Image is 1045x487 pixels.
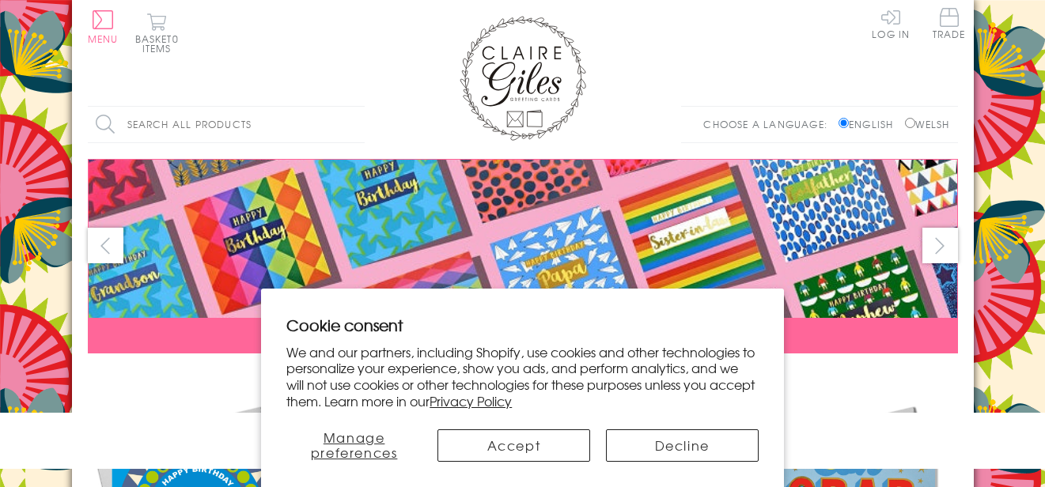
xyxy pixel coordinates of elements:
[922,228,958,263] button: next
[437,429,590,462] button: Accept
[286,314,759,336] h2: Cookie consent
[349,107,365,142] input: Search
[286,344,759,410] p: We and our partners, including Shopify, use cookies and other technologies to personalize your ex...
[606,429,759,462] button: Decline
[460,16,586,141] img: Claire Giles Greetings Cards
[430,391,512,410] a: Privacy Policy
[88,365,958,390] div: Carousel Pagination
[286,429,422,462] button: Manage preferences
[839,117,901,131] label: English
[839,118,849,128] input: English
[88,107,365,142] input: Search all products
[88,10,119,43] button: Menu
[905,118,915,128] input: Welsh
[88,32,119,46] span: Menu
[311,428,398,462] span: Manage preferences
[703,117,835,131] p: Choose a language:
[905,117,950,131] label: Welsh
[88,228,123,263] button: prev
[142,32,179,55] span: 0 items
[933,8,966,42] a: Trade
[872,8,910,39] a: Log In
[933,8,966,39] span: Trade
[135,13,179,53] button: Basket0 items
